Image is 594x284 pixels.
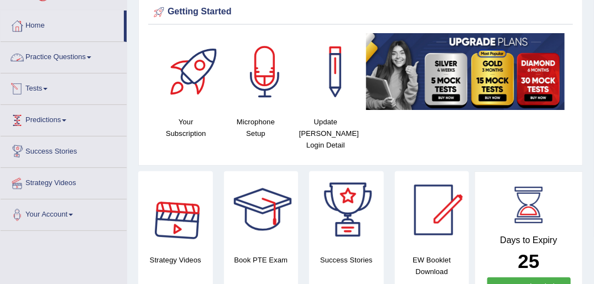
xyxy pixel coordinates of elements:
[1,199,127,227] a: Your Account
[487,235,570,245] h4: Days to Expiry
[157,116,215,139] h4: Your Subscription
[296,116,355,151] h4: Update [PERSON_NAME] Login Detail
[1,136,127,164] a: Success Stories
[1,168,127,196] a: Strategy Videos
[1,42,127,70] a: Practice Questions
[226,116,285,139] h4: Microphone Setup
[138,254,213,266] h4: Strategy Videos
[224,254,299,266] h4: Book PTE Exam
[151,4,570,20] div: Getting Started
[309,254,384,266] h4: Success Stories
[1,73,127,101] a: Tests
[366,33,565,110] img: small5.jpg
[518,250,540,272] b: 25
[1,10,124,38] a: Home
[1,105,127,133] a: Predictions
[395,254,470,277] h4: EW Booklet Download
